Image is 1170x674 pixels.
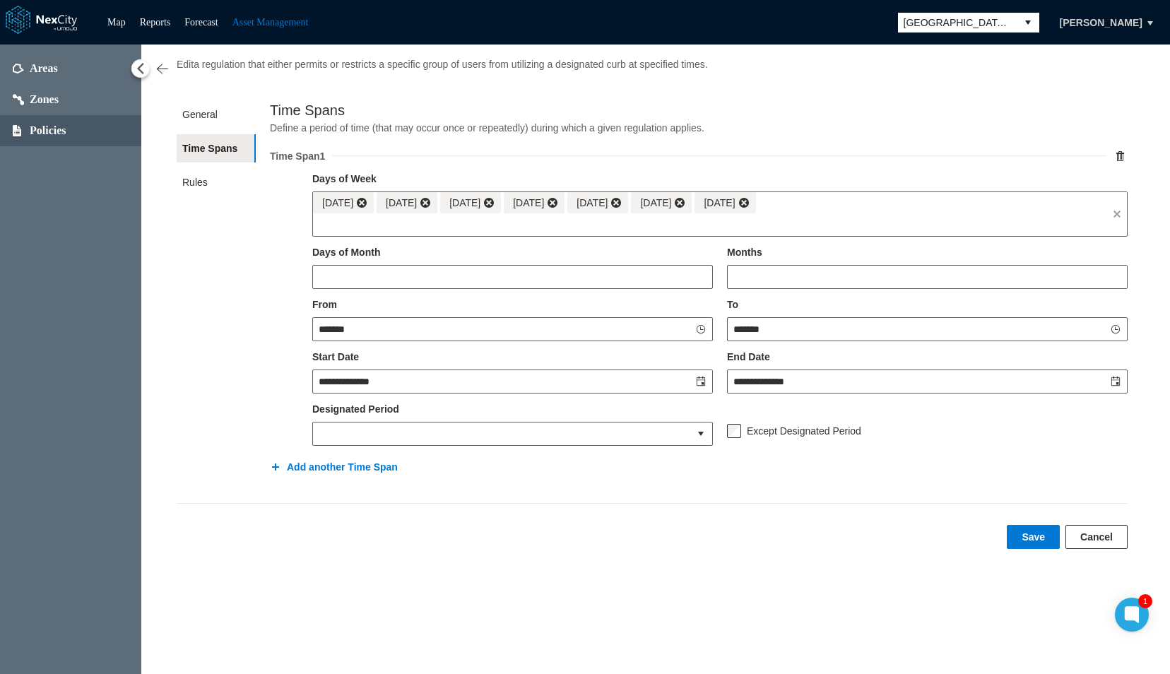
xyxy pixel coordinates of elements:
span: clear [1107,204,1127,224]
img: areas.svg [13,64,24,73]
span: Time Span 1 [270,149,325,163]
span: [GEOGRAPHIC_DATA][PERSON_NAME] [904,16,1011,30]
button: Toggle Clock [690,318,712,341]
label: Days of Week [312,172,1128,186]
span: Time Spans [177,134,256,162]
button: Cancel [1065,525,1128,549]
span: Tuesday [386,196,417,210]
span: Friday [577,196,608,210]
span: Policies [30,124,66,138]
img: policies.svg [13,125,21,136]
a: Reports [140,17,171,28]
img: zones.svg [13,94,24,105]
span: Rules [177,168,256,196]
a: Map [107,17,126,28]
p: Edit a regulation that either permits or restricts a specific group of users from utilizing a des... [177,59,708,70]
div: 1 [1138,594,1152,608]
span: Wednesday [449,196,480,210]
img: Back [155,62,170,76]
p: Define a period of time (that may occur once or repeatedly) during which a given regulation applies. [270,121,1128,135]
label: Designated Period [312,402,713,416]
span: Cancel [1080,530,1113,544]
label: To [727,297,1128,312]
label: From [312,297,713,312]
button: expand combobox [690,422,712,445]
a: Asset Management [232,17,309,28]
span: Zones [30,93,59,107]
span: Thursday [513,196,544,210]
label: Days of Month [312,245,713,259]
span: Monday [322,196,353,210]
button: [PERSON_NAME] [1045,11,1157,35]
button: Toggle Clock [1104,318,1127,341]
span: Sunday [704,196,735,210]
button: select [1017,13,1039,32]
span: Areas [30,61,58,76]
span: Add another Time Span [287,460,398,474]
span: Saturday [640,196,671,210]
h5: Time Spans [270,100,1128,121]
label: Except Designated Period [747,425,861,437]
span: [PERSON_NAME] [1060,16,1142,30]
button: Toggle calendar [1104,370,1127,393]
label: Months [727,245,1128,259]
label: Start Date [312,350,713,364]
label: End Date [727,350,1128,364]
span: General [177,100,256,129]
a: Forecast [184,17,218,28]
button: Save [1007,525,1060,549]
button: Toggle calendar [690,370,712,393]
span: Save [1022,531,1045,543]
button: Add another Time Span [270,460,398,474]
